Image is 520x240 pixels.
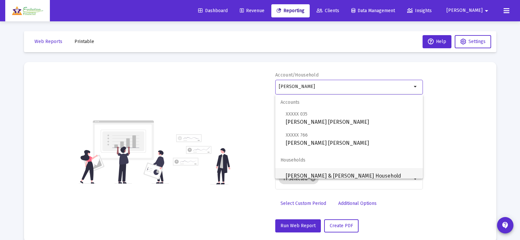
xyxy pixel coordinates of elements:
span: Run Web Report [281,223,316,229]
input: Search or select an account or household [279,84,412,89]
mat-chip: 11 Selected [279,174,319,184]
button: Run Web Report [275,219,321,232]
span: Printable [74,39,94,44]
span: XXXXX 035 [286,111,307,117]
span: Dashboard [198,8,228,13]
span: Additional Options [338,201,377,206]
a: Reporting [271,4,310,17]
mat-icon: arrow_drop_down [412,83,420,91]
span: Data Management [351,8,395,13]
span: Households [275,152,423,168]
img: reporting-alt [173,134,230,185]
mat-icon: arrow_drop_down [412,175,420,183]
img: reporting [79,120,169,185]
span: Accounts [275,95,423,110]
button: Create PDF [324,219,359,232]
mat-icon: cancel [310,176,316,182]
button: Web Reports [29,35,68,48]
label: Account/Household [275,72,319,78]
button: Printable [69,35,99,48]
a: Revenue [235,4,270,17]
button: Help [423,35,451,48]
button: Settings [455,35,491,48]
a: Insights [402,4,437,17]
span: Web Reports [34,39,62,44]
a: Dashboard [193,4,233,17]
mat-icon: arrow_drop_down [483,4,490,17]
span: Help [428,39,446,44]
a: Clients [311,4,344,17]
span: Reporting [277,8,304,13]
mat-chip-list: Selection [279,172,412,185]
span: XXXXX 766 [286,132,308,138]
span: Settings [468,39,486,44]
span: [PERSON_NAME] [447,8,483,13]
span: [PERSON_NAME] & [PERSON_NAME] Household [286,168,418,184]
span: [PERSON_NAME] [PERSON_NAME] [286,131,418,147]
button: [PERSON_NAME] [439,4,498,17]
span: [PERSON_NAME] [PERSON_NAME] [286,110,418,126]
span: Clients [317,8,339,13]
span: Select Custom Period [281,201,326,206]
mat-icon: contact_support [501,221,509,229]
span: Revenue [240,8,264,13]
span: Create PDF [330,223,353,229]
a: Data Management [346,4,400,17]
span: Insights [407,8,432,13]
img: Dashboard [10,4,45,17]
